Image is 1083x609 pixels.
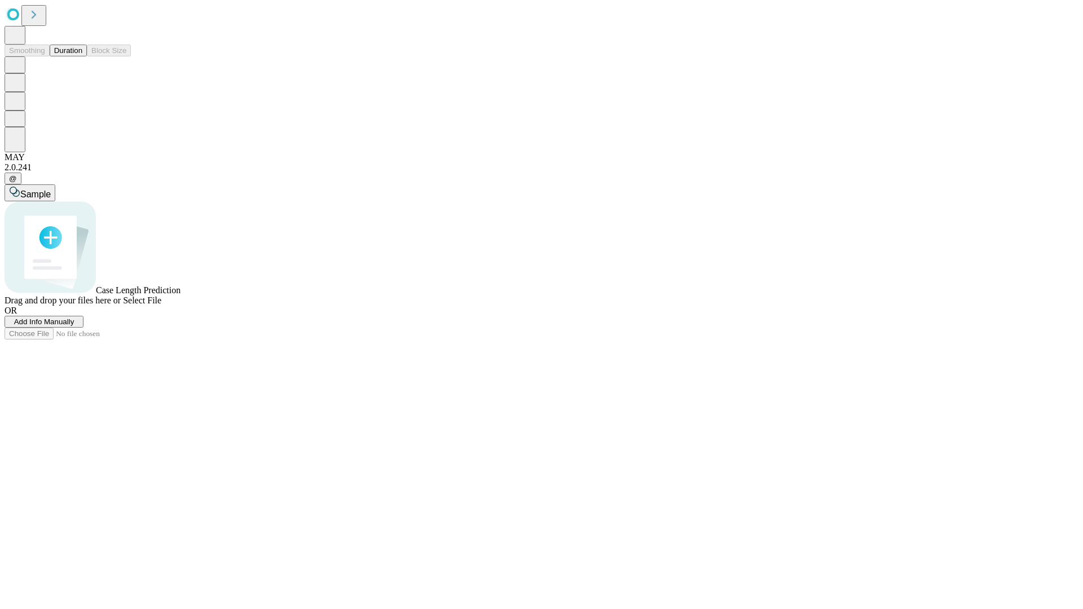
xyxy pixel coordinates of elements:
[5,306,17,315] span: OR
[5,162,1078,173] div: 2.0.241
[5,184,55,201] button: Sample
[50,45,87,56] button: Duration
[20,189,51,199] span: Sample
[123,295,161,305] span: Select File
[5,316,83,328] button: Add Info Manually
[5,295,121,305] span: Drag and drop your files here or
[5,45,50,56] button: Smoothing
[5,152,1078,162] div: MAY
[5,173,21,184] button: @
[96,285,180,295] span: Case Length Prediction
[9,174,17,183] span: @
[87,45,131,56] button: Block Size
[14,317,74,326] span: Add Info Manually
